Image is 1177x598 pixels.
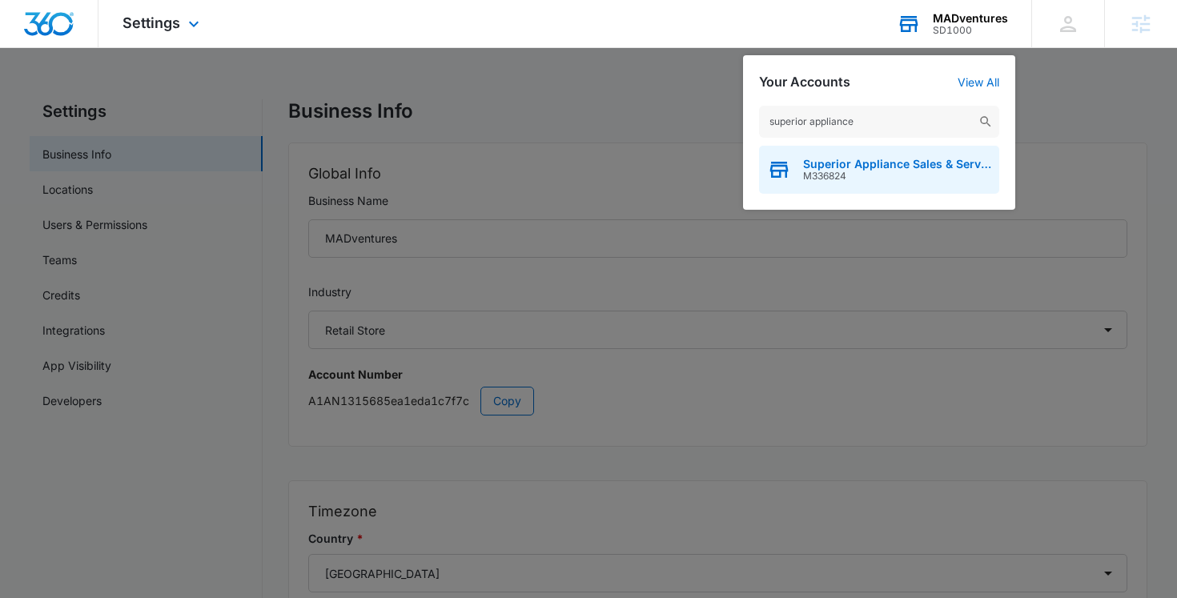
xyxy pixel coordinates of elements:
[803,171,991,182] span: M336824
[958,75,999,89] a: View All
[759,106,999,138] input: Search Accounts
[803,158,991,171] span: Superior Appliance Sales & Service
[123,14,180,31] span: Settings
[933,25,1008,36] div: account id
[759,146,999,194] button: Superior Appliance Sales & ServiceM336824
[933,12,1008,25] div: account name
[759,74,850,90] h2: Your Accounts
